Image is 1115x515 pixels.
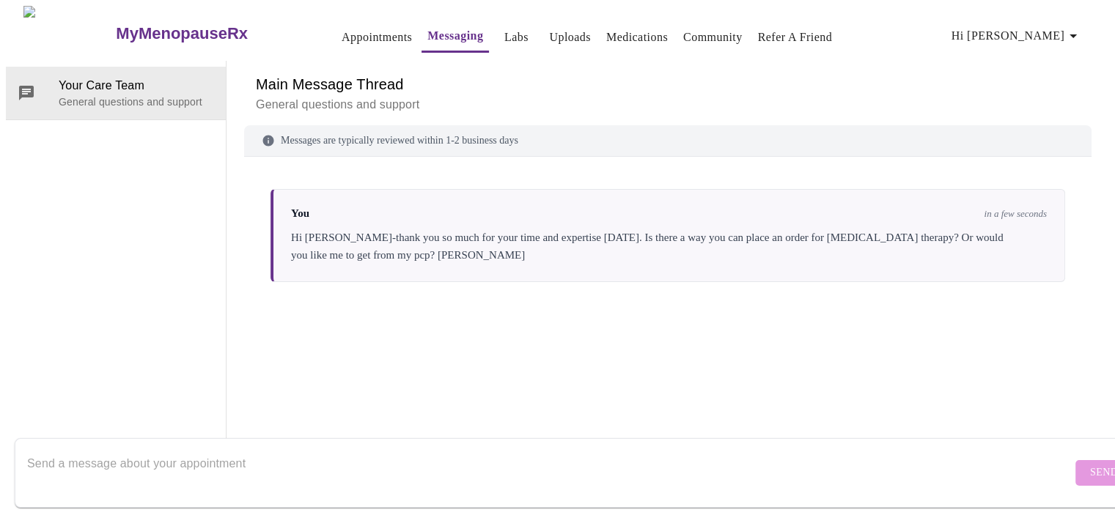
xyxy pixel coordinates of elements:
[116,24,248,43] h3: MyMenopauseRx
[59,77,214,95] span: Your Care Team
[27,449,1072,496] textarea: Send a message about your appointment
[946,21,1088,51] button: Hi [PERSON_NAME]
[256,96,1080,114] p: General questions and support
[422,21,489,53] button: Messaging
[336,23,418,52] button: Appointments
[677,23,748,52] button: Community
[114,8,306,59] a: MyMenopauseRx
[291,207,309,220] span: You
[291,229,1047,264] div: Hi [PERSON_NAME]-thank you so much for your time and expertise [DATE]. Is there a way you can pla...
[549,27,591,48] a: Uploads
[752,23,839,52] button: Refer a Friend
[6,67,226,119] div: Your Care TeamGeneral questions and support
[984,208,1047,220] span: in a few seconds
[256,73,1080,96] h6: Main Message Thread
[758,27,833,48] a: Refer a Friend
[23,6,114,61] img: MyMenopauseRx Logo
[59,95,214,109] p: General questions and support
[600,23,674,52] button: Medications
[606,27,668,48] a: Medications
[427,26,483,46] a: Messaging
[952,26,1082,46] span: Hi [PERSON_NAME]
[244,125,1092,157] div: Messages are typically reviewed within 1-2 business days
[683,27,743,48] a: Community
[504,27,529,48] a: Labs
[543,23,597,52] button: Uploads
[342,27,412,48] a: Appointments
[493,23,540,52] button: Labs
